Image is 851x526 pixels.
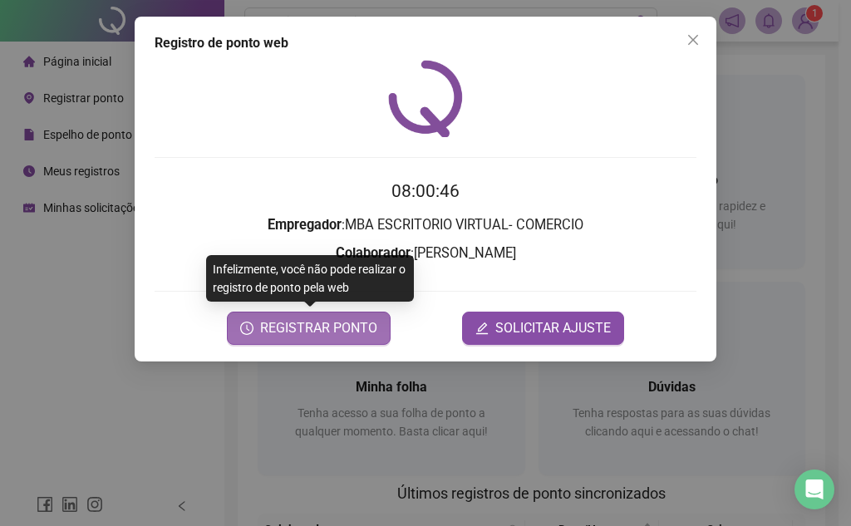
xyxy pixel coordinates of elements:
[240,322,253,335] span: clock-circle
[336,245,411,261] strong: Colaborador
[206,255,414,302] div: Infelizmente, você não pode realizar o registro de ponto pela web
[680,27,706,53] button: Close
[227,312,391,345] button: REGISTRAR PONTO
[462,312,624,345] button: editSOLICITAR AJUSTE
[686,33,700,47] span: close
[794,469,834,509] div: Open Intercom Messenger
[155,243,696,264] h3: : [PERSON_NAME]
[260,318,377,338] span: REGISTRAR PONTO
[268,217,342,233] strong: Empregador
[155,33,696,53] div: Registro de ponto web
[155,214,696,236] h3: : MBA ESCRITORIO VIRTUAL- COMERCIO
[475,322,489,335] span: edit
[391,181,460,201] time: 08:00:46
[495,318,611,338] span: SOLICITAR AJUSTE
[388,60,463,137] img: QRPoint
